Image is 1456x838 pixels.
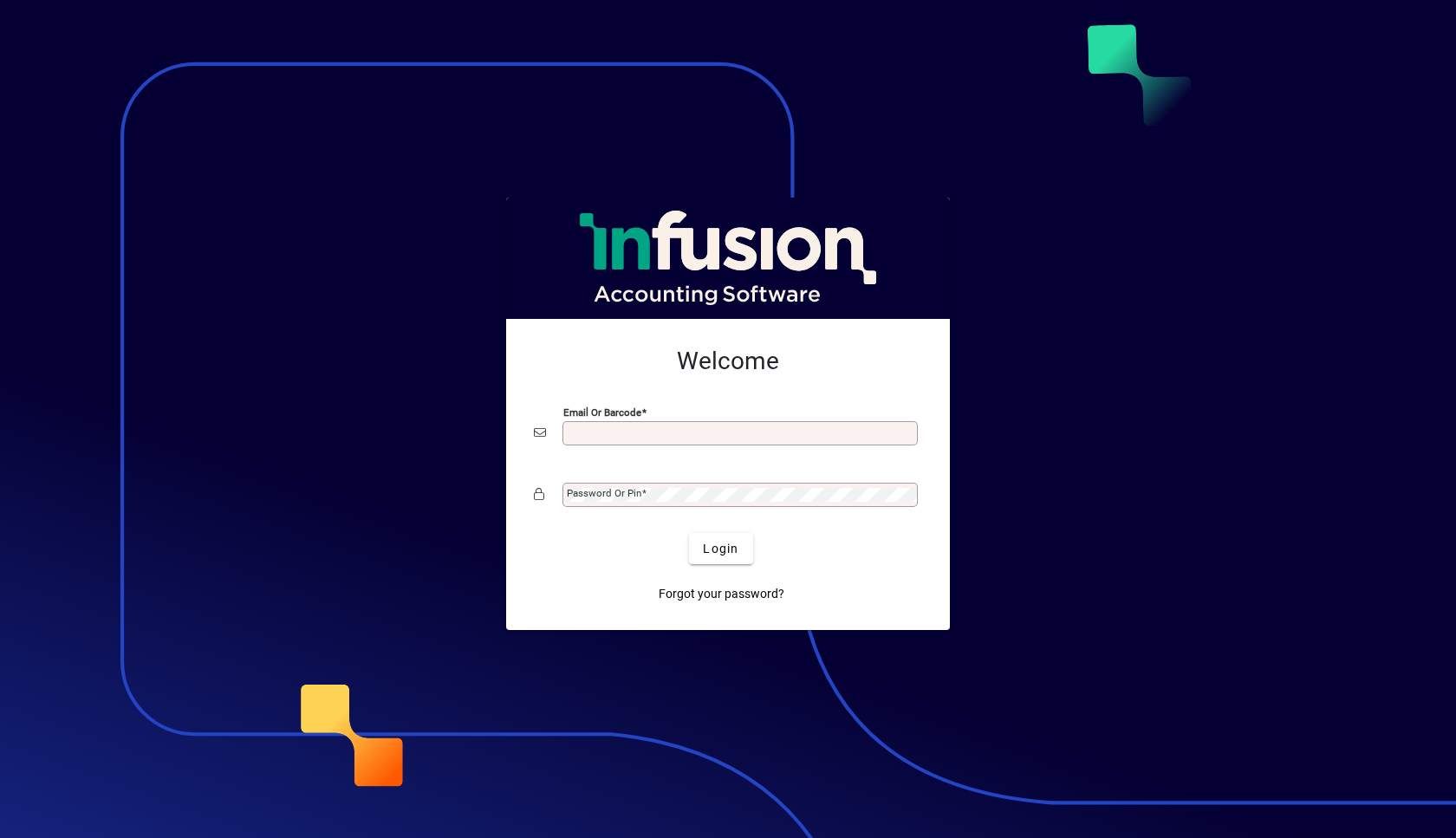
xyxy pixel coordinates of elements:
mat-label: Email or Barcode [563,406,641,419]
span: Login [703,540,738,558]
button: Login [689,533,752,564]
h2: Welcome [534,347,922,376]
span: Forgot your password? [659,585,784,603]
mat-label: Password or Pin [567,487,641,499]
a: Forgot your password? [652,578,791,609]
